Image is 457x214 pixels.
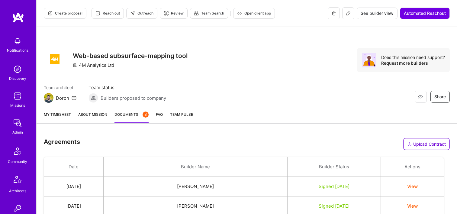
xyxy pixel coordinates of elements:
[44,111,71,123] a: My timesheet
[170,111,193,123] a: Team Pulse
[11,117,24,129] img: admin teamwork
[48,11,82,16] span: Create proposal
[156,111,163,123] a: FAQ
[95,11,120,16] span: Reach out
[44,157,104,177] th: Date
[357,8,397,19] button: See builder view
[48,11,53,16] i: icon Proposal
[400,8,450,19] button: Automated Reachout
[434,94,446,100] span: Share
[361,10,394,16] span: See builder view
[233,8,275,19] button: Open client app
[381,54,445,60] div: Does this mission need support?
[73,52,188,60] h3: Web-based subsurface-mapping tool
[362,53,376,67] img: Avatar
[126,8,157,19] button: Outreach
[50,54,60,64] img: Company Logo
[12,129,23,135] div: Admin
[44,8,86,19] button: Create proposal
[89,84,166,91] span: Team status
[9,188,26,194] div: Architects
[78,111,107,123] a: About Mission
[10,173,25,188] img: Architects
[44,84,76,91] span: Team architect
[287,157,381,177] th: Builder Status
[190,8,228,19] button: Team Search
[11,63,24,75] img: discovery
[295,183,373,190] div: Signed [DATE]
[73,63,78,68] i: icon CompanyGray
[92,8,124,19] button: Reach out
[101,95,166,101] span: Builders proposed to company
[381,60,445,66] div: Request more builders
[44,93,53,103] img: Team Architect
[194,11,224,16] span: Team Search
[44,138,80,147] h3: Agreements
[44,177,104,196] td: [DATE]
[130,11,153,16] span: Outreach
[418,94,423,99] i: icon EyeClosed
[73,62,114,68] div: 4M Analytics Ltd
[11,90,24,102] img: teamwork
[11,35,24,47] img: bell
[381,157,444,177] th: Actions
[143,112,149,118] div: 8
[237,11,271,16] span: Open client app
[295,203,373,209] div: Signed [DATE]
[8,158,27,165] div: Community
[170,112,193,117] span: Team Pulse
[114,111,149,118] span: Documents
[56,95,69,101] div: Doron
[430,91,450,103] button: Share
[7,47,28,53] div: Notifications
[10,102,25,109] div: Missions
[9,75,26,82] div: Discovery
[104,157,288,177] th: Builder Name
[114,111,149,123] a: Documents8
[403,138,450,150] button: Upload Contract
[160,8,188,19] button: Review
[164,11,169,16] i: icon Targeter
[164,11,184,16] span: Review
[10,144,25,158] img: Community
[72,96,76,100] i: icon Mail
[12,12,24,23] img: logo
[407,183,418,190] button: View
[89,93,98,103] img: Builders proposed to company
[407,203,418,209] button: View
[404,10,446,16] span: Automated Reachout
[104,177,288,196] td: [PERSON_NAME]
